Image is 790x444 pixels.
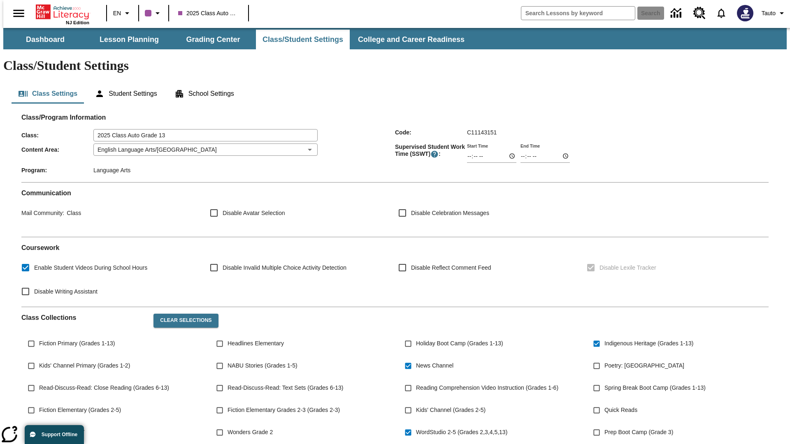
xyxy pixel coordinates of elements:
[36,3,89,25] div: Home
[21,167,93,173] span: Program :
[34,264,147,272] span: Enable Student Videos During School Hours
[228,361,297,370] span: NABU Stories (Grades 1-5)
[395,143,467,158] span: Supervised Student Work Time (SSWT) :
[21,244,769,252] h2: Course work
[4,30,86,49] button: Dashboard
[467,129,497,136] span: C11143151
[7,1,31,25] button: Open side menu
[153,314,218,328] button: Clear Selections
[39,361,130,370] span: Kids' Channel Primary (Grades 1-2)
[64,210,81,216] span: Class
[21,189,769,197] h2: Communication
[599,264,656,272] span: Disable Lexile Tracker
[688,2,711,24] a: Resource Center, Will open in new tab
[430,150,439,158] button: Supervised Student Work Time is the timeframe when students can take LevelSet and when lessons ar...
[228,339,284,348] span: Headlines Elementary
[42,432,77,437] span: Support Offline
[21,314,147,321] h2: Class Collections
[228,384,343,392] span: Read-Discuss-Read: Text Sets (Grades 6-13)
[223,264,346,272] span: Disable Invalid Multiple Choice Activity Detection
[172,30,254,49] button: Grading Center
[12,84,778,104] div: Class/Student Settings
[21,113,769,121] h2: Class/Program Information
[178,9,239,18] span: 2025 Class Auto Grade 13
[416,428,507,437] span: WordStudio 2-5 (Grades 2,3,4,5,13)
[21,122,769,176] div: Class/Program Information
[39,428,85,437] span: Test course 10/17
[351,30,471,49] button: College and Career Readiness
[93,143,318,156] div: English Language Arts/[GEOGRAPHIC_DATA]
[604,428,673,437] span: Prep Boot Camp (Grade 3)
[12,84,84,104] button: Class Settings
[416,384,558,392] span: Reading Comprehension Video Instruction (Grades 1-6)
[21,244,769,300] div: Coursework
[34,287,98,296] span: Disable Writing Assistant
[395,129,467,136] span: Code :
[21,132,93,139] span: Class :
[604,339,693,348] span: Indigenous Heritage (Grades 1-13)
[737,5,753,21] img: Avatar
[411,264,491,272] span: Disable Reflect Comment Feed
[39,384,169,392] span: Read-Discuss-Read: Close Reading (Grades 6-13)
[256,30,350,49] button: Class/Student Settings
[21,146,93,153] span: Content Area :
[168,84,241,104] button: School Settings
[416,361,453,370] span: News Channel
[66,20,89,25] span: NJ Edition
[109,6,136,21] button: Language: EN, Select a language
[93,129,318,141] input: Class
[113,9,121,18] span: EN
[3,58,787,73] h1: Class/Student Settings
[416,406,486,414] span: Kids' Channel (Grades 2-5)
[711,2,732,24] a: Notifications
[411,209,489,217] span: Disable Celebration Messages
[666,2,688,25] a: Data Center
[36,4,89,20] a: Home
[88,84,163,104] button: Student Settings
[521,7,635,20] input: search field
[467,143,488,149] label: Start Time
[758,6,790,21] button: Profile/Settings
[39,339,115,348] span: Fiction Primary (Grades 1-13)
[604,361,684,370] span: Poetry: [GEOGRAPHIC_DATA]
[416,339,503,348] span: Holiday Boot Camp (Grades 1-13)
[3,28,787,49] div: SubNavbar
[604,406,637,414] span: Quick Reads
[223,209,285,217] span: Disable Avatar Selection
[604,384,706,392] span: Spring Break Boot Camp (Grades 1-13)
[21,189,769,230] div: Communication
[3,30,472,49] div: SubNavbar
[142,6,166,21] button: Class color is purple. Change class color
[762,9,776,18] span: Tauto
[93,167,130,173] span: Language Arts
[21,210,64,216] span: Mail Community :
[228,406,340,414] span: Fiction Elementary Grades 2-3 (Grades 2-3)
[520,143,540,149] label: End Time
[732,2,758,24] button: Select a new avatar
[25,425,84,444] button: Support Offline
[88,30,170,49] button: Lesson Planning
[39,406,121,414] span: Fiction Elementary (Grades 2-5)
[228,428,273,437] span: Wonders Grade 2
